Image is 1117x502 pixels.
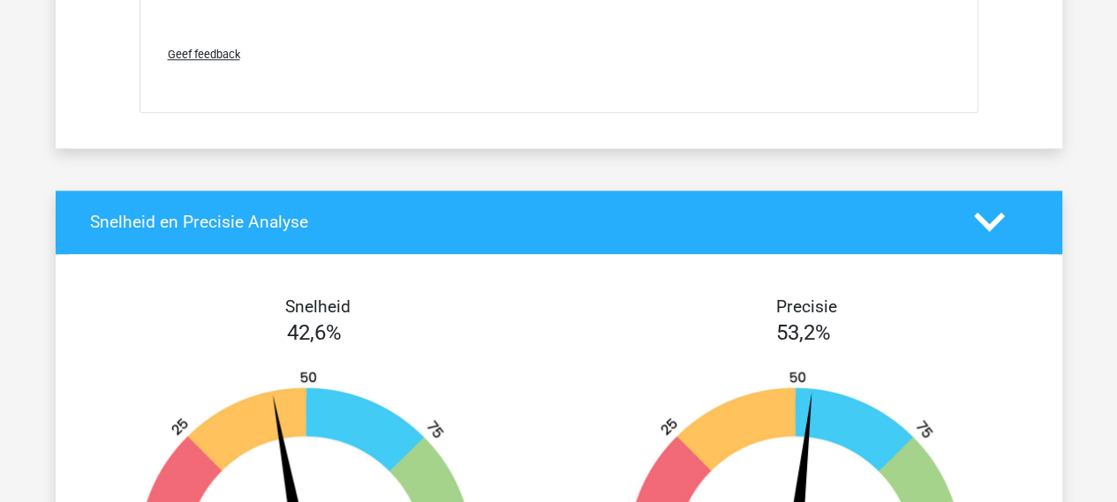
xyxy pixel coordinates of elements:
span: 42,6% [287,320,342,345]
h4: Precisie [579,296,1035,317]
span: Geef feedback [168,48,240,61]
h4: Snelheid en Precisie Analyse [90,212,947,232]
span: 53,2% [776,320,831,345]
h4: Snelheid [90,296,546,317]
